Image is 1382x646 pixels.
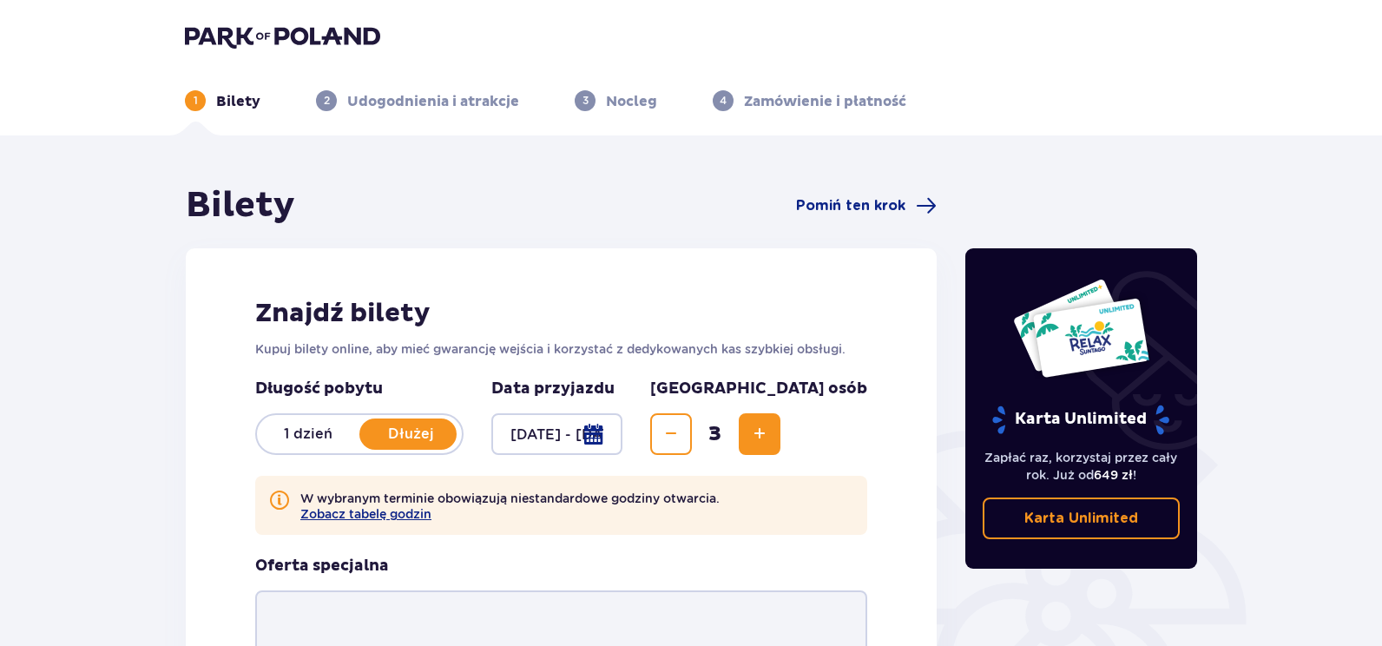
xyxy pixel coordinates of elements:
[796,196,905,215] span: Pomiń ten krok
[255,556,389,577] p: Oferta specjalna
[606,92,657,111] p: Nocleg
[739,413,780,455] button: Increase
[983,449,1181,484] p: Zapłać raz, korzystaj przez cały rok. Już od !
[720,93,727,109] p: 4
[582,93,589,109] p: 3
[300,507,431,521] button: Zobacz tabelę godzin
[491,379,615,399] p: Data przyjazdu
[359,425,462,444] p: Dłużej
[300,490,720,521] p: W wybranym terminie obowiązują niestandardowe godziny otwarcia.
[255,297,867,330] h2: Znajdź bilety
[796,195,937,216] a: Pomiń ten krok
[255,340,867,358] p: Kupuj bilety online, aby mieć gwarancję wejścia i korzystać z dedykowanych kas szybkiej obsługi.
[1024,509,1138,528] p: Karta Unlimited
[990,405,1171,435] p: Karta Unlimited
[324,93,330,109] p: 2
[186,184,295,227] h1: Bilety
[983,498,1181,539] a: Karta Unlimited
[185,24,380,49] img: Park of Poland logo
[255,379,464,399] p: Długość pobytu
[216,92,260,111] p: Bilety
[347,92,519,111] p: Udogodnienia i atrakcje
[194,93,198,109] p: 1
[650,413,692,455] button: Decrease
[695,421,735,447] span: 3
[650,379,867,399] p: [GEOGRAPHIC_DATA] osób
[1094,468,1133,482] span: 649 zł
[744,92,906,111] p: Zamówienie i płatność
[257,425,359,444] p: 1 dzień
